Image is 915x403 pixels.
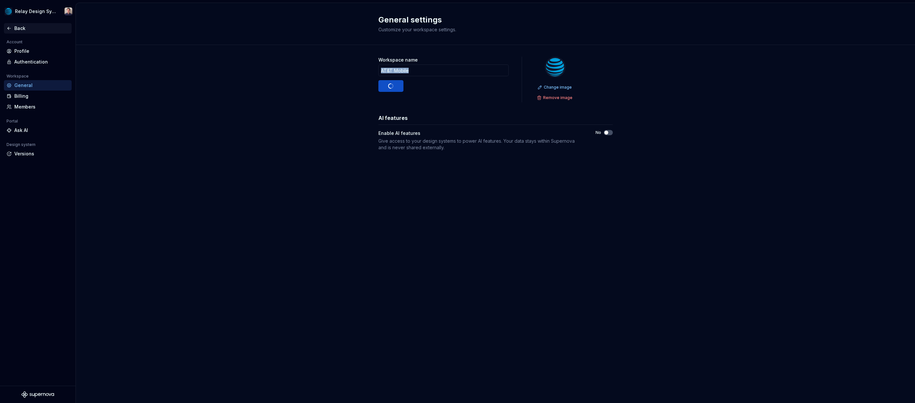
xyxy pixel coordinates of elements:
[4,102,72,112] a: Members
[4,23,72,34] a: Back
[378,114,408,122] h3: AI features
[21,391,54,398] svg: Supernova Logo
[4,149,72,159] a: Versions
[14,48,69,54] div: Profile
[378,27,456,32] span: Customize your workspace settings.
[536,83,575,92] button: Change image
[4,57,72,67] a: Authentication
[14,104,69,110] div: Members
[1,4,74,19] button: Relay Design SystemBobby Tan
[14,25,69,32] div: Back
[14,93,69,99] div: Billing
[544,85,572,90] span: Change image
[596,130,601,135] label: No
[4,46,72,56] a: Profile
[4,125,72,136] a: Ask AI
[4,91,72,101] a: Billing
[4,117,21,125] div: Portal
[543,95,572,100] span: Remove image
[4,72,31,80] div: Workspace
[545,57,566,78] img: 25159035-79e5-4ffd-8a60-56b794307018.png
[64,7,72,15] img: Bobby Tan
[378,138,584,151] div: Give access to your design systems to power AI features. Your data stays within Supernova and is ...
[14,151,69,157] div: Versions
[15,8,57,15] div: Relay Design System
[14,127,69,134] div: Ask AI
[378,57,418,63] label: Workspace name
[14,82,69,89] div: General
[5,7,12,15] img: 25159035-79e5-4ffd-8a60-56b794307018.png
[535,93,575,102] button: Remove image
[378,130,584,137] div: Enable AI features
[4,80,72,91] a: General
[4,38,25,46] div: Account
[4,141,38,149] div: Design system
[14,59,69,65] div: Authentication
[378,15,605,25] h2: General settings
